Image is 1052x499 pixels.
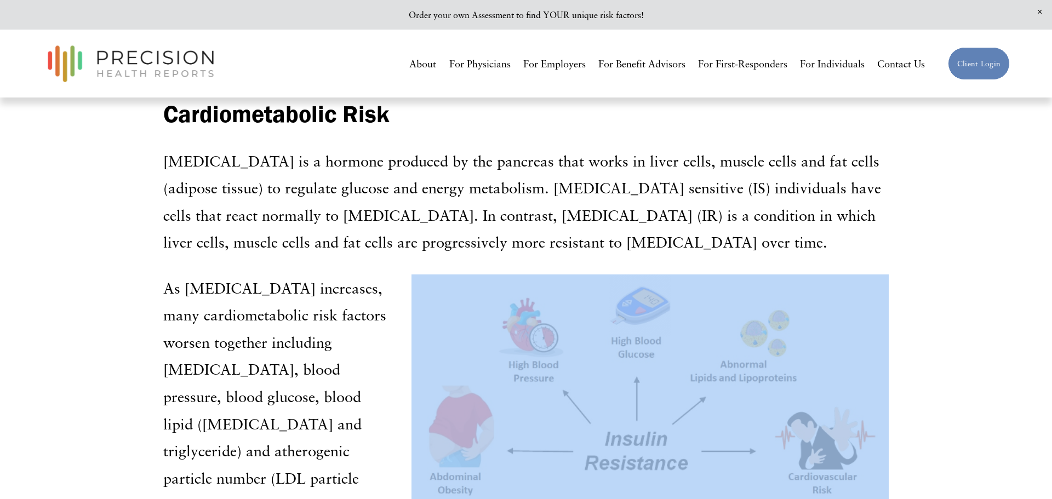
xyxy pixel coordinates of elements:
a: Client Login [948,47,1010,80]
p: [MEDICAL_DATA] is a hormone produced by the pancreas that works in liver cells, muscle cells and ... [163,147,889,256]
a: For Individuals [800,54,865,74]
img: Precision Health Reports [42,41,220,87]
a: Contact Us [877,54,925,74]
a: For Physicians [449,54,511,74]
a: For Employers [523,54,586,74]
a: For Benefit Advisors [598,54,685,74]
strong: What You Need to Know About [MEDICAL_DATA] and Cardiometabolic Risk [163,67,716,128]
iframe: Chat Widget [997,446,1052,499]
a: For First-Responders [698,54,787,74]
a: About [409,54,436,74]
